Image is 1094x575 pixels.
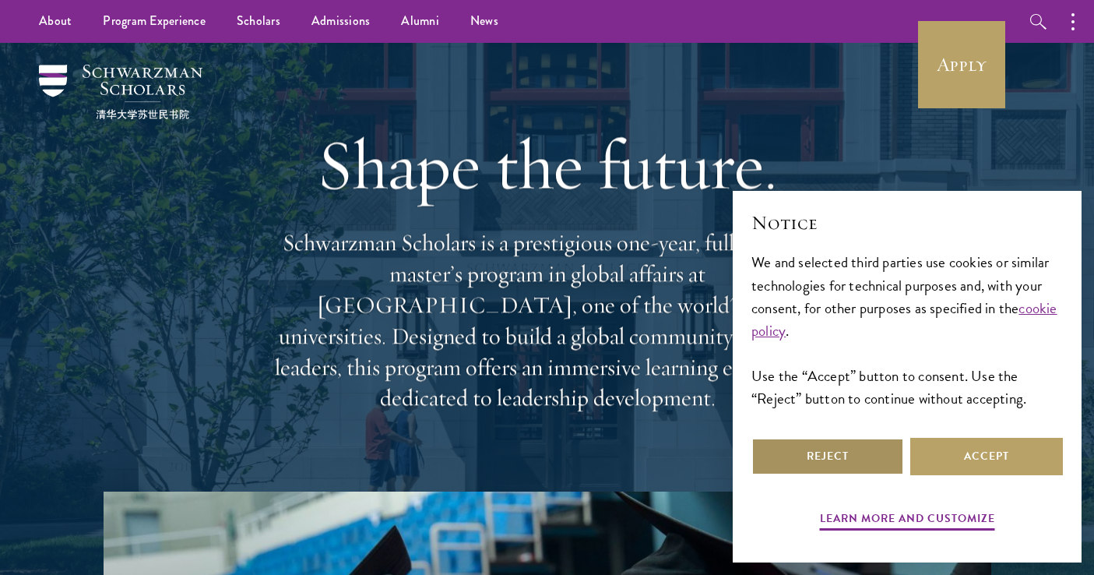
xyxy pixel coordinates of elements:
a: cookie policy [751,297,1057,342]
h2: Notice [751,210,1063,236]
div: We and selected third parties use cookies or similar technologies for technical purposes and, wit... [751,251,1063,409]
button: Learn more and customize [820,509,995,533]
img: Schwarzman Scholars [39,65,202,119]
p: Schwarzman Scholars is a prestigious one-year, fully funded master’s program in global affairs at... [267,228,828,414]
button: Reject [751,438,904,475]
h1: Shape the future. [267,121,828,208]
button: Accept [910,438,1063,475]
a: Apply [918,21,1005,108]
